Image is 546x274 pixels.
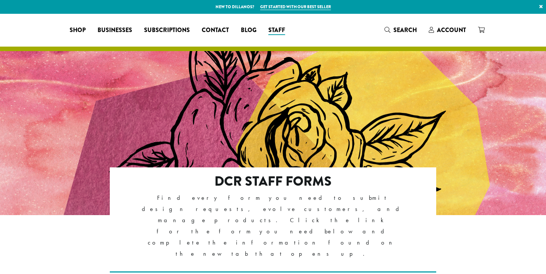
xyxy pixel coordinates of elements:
[144,26,190,35] span: Subscriptions
[379,24,423,36] a: Search
[262,24,291,36] a: Staff
[70,26,86,35] span: Shop
[142,192,404,259] p: Find every form you need to submit design requests, evolve customers, and manage products. Click ...
[437,26,466,34] span: Account
[98,26,132,35] span: Businesses
[202,26,229,35] span: Contact
[142,173,404,189] h2: DCR Staff Forms
[64,24,92,36] a: Shop
[268,26,285,35] span: Staff
[260,4,331,10] a: Get started with our best seller
[241,26,256,35] span: Blog
[393,26,417,34] span: Search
